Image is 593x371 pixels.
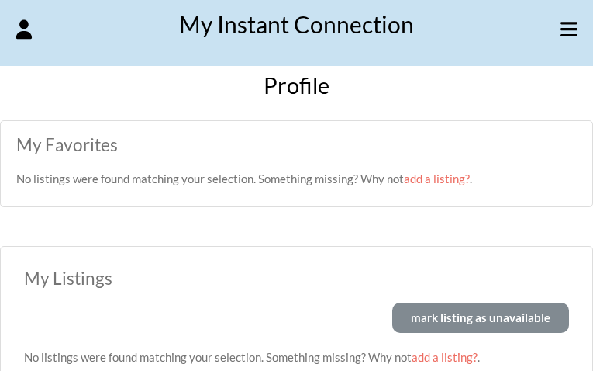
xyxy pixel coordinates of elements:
h2: Profile [8,74,585,96]
p: No listings were found matching your selection. Something missing? Why not . [24,348,569,366]
a: add a listing? [404,172,470,185]
a: add a listing? [412,350,478,364]
p: No listings were found matching your selection. Something missing? Why not . [16,170,577,187]
h2: My Favorites [16,137,577,154]
a: mark listing as unavailable [392,303,569,333]
a: My Instant Connection [179,10,414,38]
span: mark listing as unavailable [411,312,550,324]
h2: My Listings [24,270,569,288]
